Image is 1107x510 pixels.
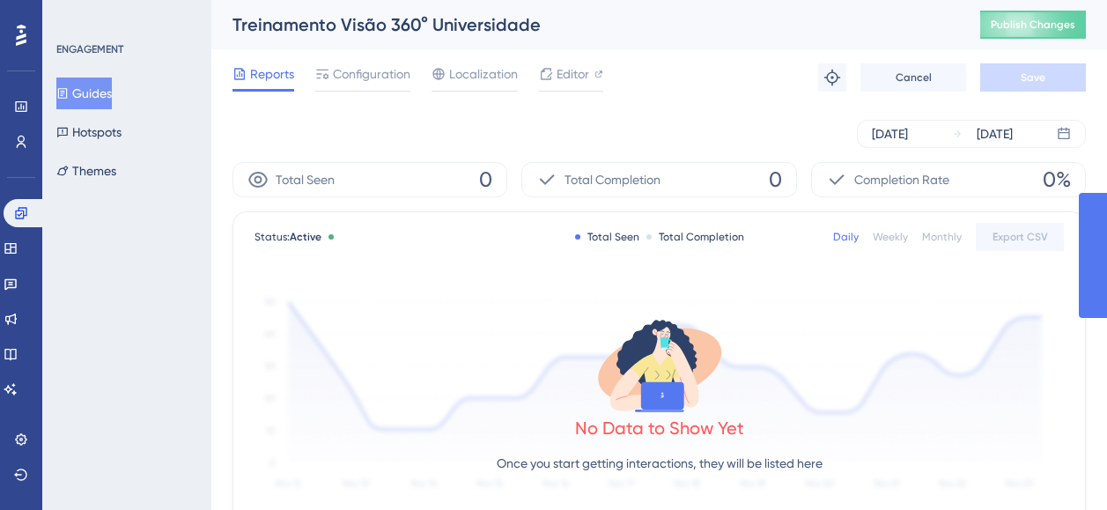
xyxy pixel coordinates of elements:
button: Cancel [860,63,966,92]
span: Status: [255,230,321,244]
span: Configuration [333,63,410,85]
button: Hotspots [56,116,122,148]
div: [DATE] [872,123,908,144]
div: No Data to Show Yet [575,416,744,440]
span: Completion Rate [854,169,949,190]
button: Save [980,63,1086,92]
p: Once you start getting interactions, they will be listed here [497,453,823,474]
iframe: UserGuiding AI Assistant Launcher [1033,440,1086,493]
button: Themes [56,155,116,187]
div: Total Seen [575,230,639,244]
span: Total Completion [565,169,661,190]
div: Monthly [922,230,962,244]
span: 0 [479,166,492,194]
button: Guides [56,78,112,109]
span: Publish Changes [991,18,1075,32]
span: Localization [449,63,518,85]
div: ENGAGEMENT [56,42,123,56]
span: Save [1021,70,1045,85]
span: 0 [769,166,782,194]
div: Treinamento Visão 360° Universidade [232,12,936,37]
div: Weekly [873,230,908,244]
span: Active [290,231,321,243]
span: Reports [250,63,294,85]
span: Cancel [896,70,932,85]
span: Export CSV [993,230,1048,244]
button: Export CSV [976,223,1064,251]
span: Editor [557,63,589,85]
span: Total Seen [276,169,335,190]
div: Daily [833,230,859,244]
div: [DATE] [977,123,1013,144]
button: Publish Changes [980,11,1086,39]
div: Total Completion [646,230,744,244]
span: 0% [1043,166,1071,194]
